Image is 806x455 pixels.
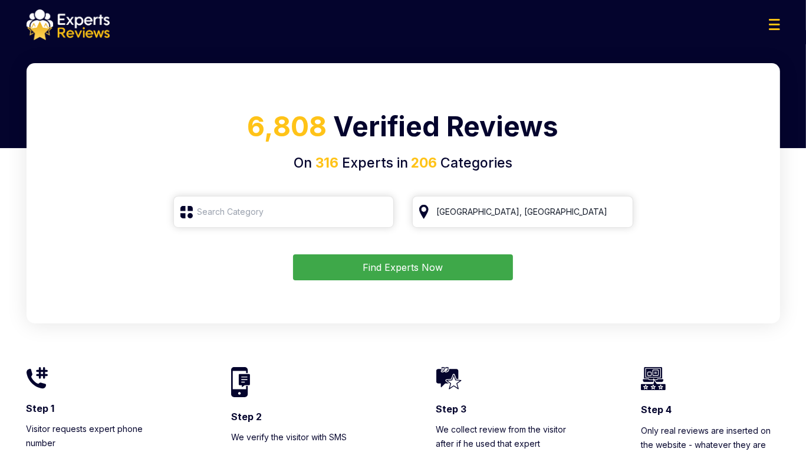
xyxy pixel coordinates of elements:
[436,402,575,415] h3: Step 3
[231,430,370,444] p: We verify the visitor with SMS
[436,367,462,389] img: homeIcon3
[293,254,513,280] button: Find Experts Now
[27,422,166,450] p: Visitor requests expert phone number
[173,196,394,228] input: Search Category
[641,403,780,416] h3: Step 4
[408,155,437,171] span: 206
[641,367,666,390] img: homeIcon4
[27,367,48,389] img: homeIcon1
[27,9,110,40] img: logo
[436,423,575,451] p: We collect review from the visitor after if he used that expert
[248,110,327,143] span: 6,808
[769,19,780,30] img: Menu Icon
[412,196,633,228] input: Your City
[231,410,370,423] h3: Step 2
[231,367,250,397] img: homeIcon2
[41,153,766,174] h4: On Experts in Categories
[315,155,338,171] span: 316
[41,106,766,153] h1: Verified Reviews
[27,402,166,415] h3: Step 1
